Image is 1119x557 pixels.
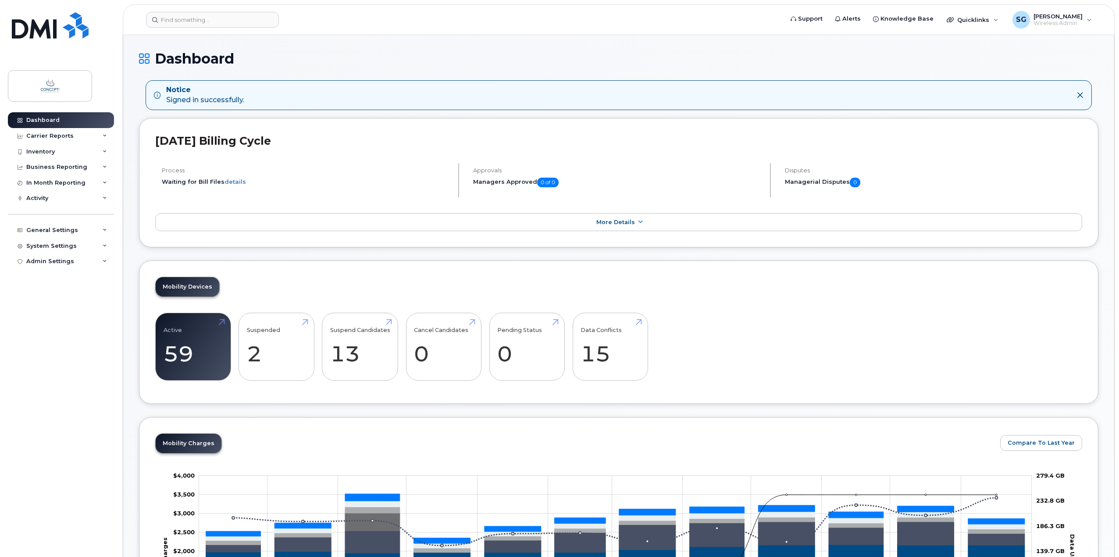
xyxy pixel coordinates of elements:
[1036,497,1065,504] tspan: 232.8 GB
[164,318,223,376] a: Active 59
[173,510,195,517] g: $0
[596,219,635,225] span: More Details
[173,547,195,554] g: $0
[225,178,246,185] a: details
[162,178,451,186] li: Waiting for Bill Files
[206,522,1025,553] g: Roaming
[139,51,1098,66] h1: Dashboard
[156,277,219,296] a: Mobility Devices
[330,318,390,376] a: Suspend Candidates 13
[206,494,1025,543] g: PST
[1036,547,1065,554] tspan: 139.7 GB
[537,178,559,187] span: 0 of 0
[173,491,195,498] g: $0
[173,528,195,536] tspan: $2,500
[173,491,195,498] tspan: $3,500
[581,318,640,376] a: Data Conflicts 15
[173,472,195,479] g: $0
[1036,522,1065,529] tspan: 186.3 GB
[166,85,244,105] div: Signed in successfully.
[166,85,244,95] strong: Notice
[173,547,195,554] tspan: $2,000
[785,167,1082,174] h4: Disputes
[1000,435,1082,451] button: Compare To Last Year
[1036,472,1065,479] tspan: 279.4 GB
[155,134,1082,147] h2: [DATE] Billing Cycle
[173,510,195,517] tspan: $3,000
[497,318,556,376] a: Pending Status 0
[173,528,195,536] g: $0
[785,178,1082,187] h5: Managerial Disputes
[850,178,860,187] span: 0
[473,167,762,174] h4: Approvals
[162,167,451,174] h4: Process
[414,318,473,376] a: Cancel Candidates 0
[206,501,1025,548] g: GST
[156,434,221,453] a: Mobility Charges
[206,507,1025,553] g: Features
[247,318,306,376] a: Suspended 2
[173,472,195,479] tspan: $4,000
[1008,439,1075,447] span: Compare To Last Year
[473,178,762,187] h5: Managers Approved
